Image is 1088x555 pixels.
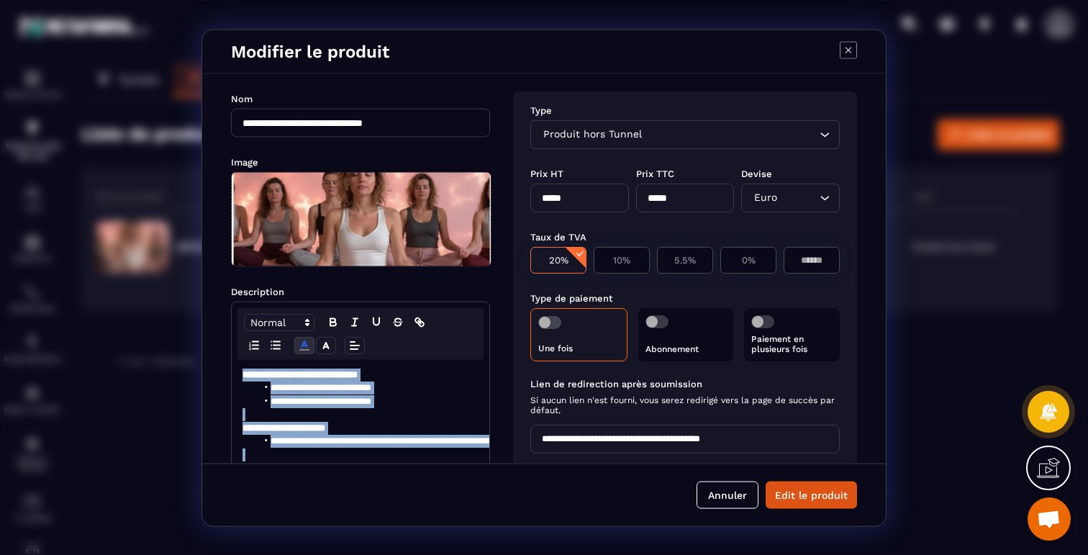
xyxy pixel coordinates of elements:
[751,333,833,353] p: Paiement en plusieurs fois
[231,286,284,297] label: Description
[751,189,780,205] span: Euro
[636,168,674,179] label: Prix TTC
[728,254,769,265] p: 0%
[530,104,552,115] label: Type
[602,254,642,265] p: 10%
[780,189,816,205] input: Search for option
[741,183,840,212] div: Search for option
[530,292,613,303] label: Type de paiement
[530,378,840,389] label: Lien de redirection après soumission
[766,481,857,508] button: Edit le produit
[645,343,727,353] p: Abonnement
[1028,497,1071,541] div: Ouvrir le chat
[645,126,816,142] input: Search for option
[530,168,563,179] label: Prix HT
[538,254,579,265] p: 20%
[231,156,258,167] label: Image
[540,126,645,142] span: Produit hors Tunnel
[530,231,586,242] label: Taux de TVA
[231,41,389,61] h4: Modifier le produit
[530,119,840,148] div: Search for option
[530,394,840,415] span: Si aucun lien n'est fourni, vous serez redirigé vers la page de succès par défaut.
[665,254,705,265] p: 5.5%
[697,481,758,508] button: Annuler
[741,168,772,179] label: Devise
[231,93,253,104] label: Nom
[538,343,620,353] p: Une fois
